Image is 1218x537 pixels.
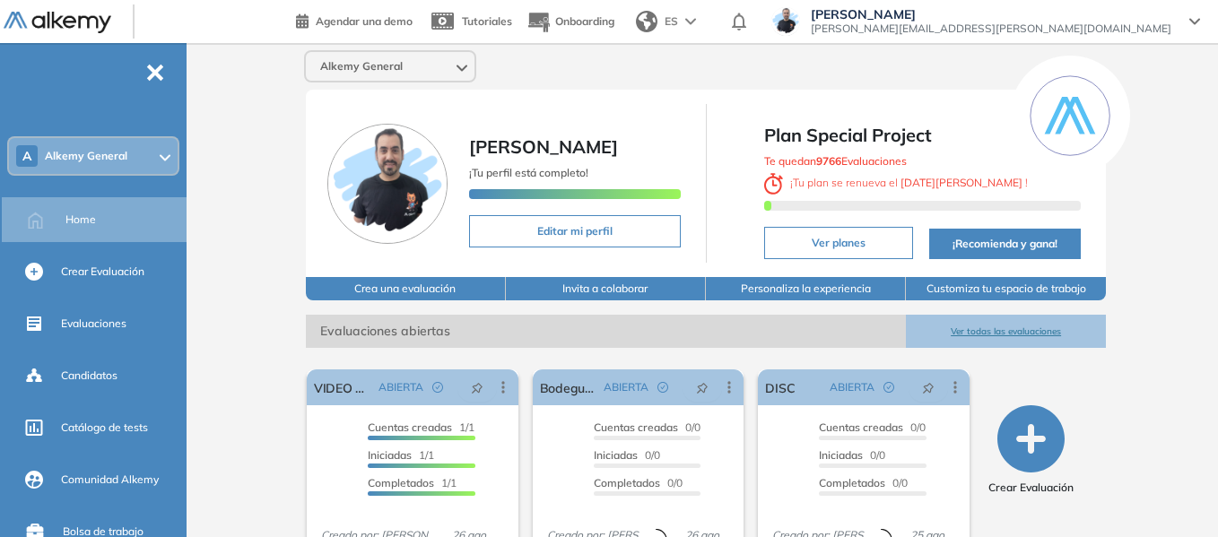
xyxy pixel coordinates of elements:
a: Agendar una demo [296,9,413,30]
span: [PERSON_NAME] [469,135,618,158]
button: pushpin [457,373,497,402]
img: Logo [4,12,111,34]
span: Tutoriales [462,14,512,28]
img: Foto de perfil [327,124,448,244]
span: Evaluaciones abiertas [306,315,906,348]
span: check-circle [657,382,668,393]
span: Iniciadas [594,448,638,462]
span: 0/0 [594,448,660,462]
span: pushpin [922,380,935,394]
span: 1/1 [368,476,457,489]
button: Crear Evaluación [988,405,1074,496]
a: DISC [765,369,795,405]
span: Completados [594,476,660,489]
span: 0/0 [819,448,885,462]
span: 0/0 [819,420,926,434]
span: Alkemy General [45,149,127,163]
span: Evaluaciones [61,316,126,332]
span: 1/1 [368,420,474,434]
span: Agendar una demo [316,14,413,28]
span: Iniciadas [819,448,863,462]
span: Home [65,212,96,228]
span: check-circle [883,382,894,393]
span: ABIERTA [830,379,874,395]
img: world [636,11,657,32]
span: Te quedan Evaluaciones [764,154,907,168]
span: [PERSON_NAME] [811,7,1171,22]
span: ABIERTA [378,379,423,395]
span: Catálogo de tests [61,420,148,436]
span: pushpin [471,380,483,394]
button: pushpin [683,373,722,402]
span: Cuentas creadas [819,420,903,434]
button: Crea una evaluación [306,277,506,300]
span: Cuentas creadas [594,420,678,434]
b: 9766 [816,154,841,168]
span: Completados [819,476,885,489]
span: Plan Special Project [764,122,1082,149]
span: 0/0 [594,476,683,489]
span: ¡ Tu plan se renueva el ! [764,176,1029,189]
span: 0/0 [819,476,908,489]
a: VIDEO AI V1 [314,369,371,405]
span: check-circle [432,382,443,393]
span: Comunidad Alkemy [61,472,159,488]
span: Completados [368,476,434,489]
span: Alkemy General [320,59,403,74]
a: Bodeguero [540,369,597,405]
span: Iniciadas [368,448,412,462]
button: Invita a colaborar [506,277,706,300]
span: 1/1 [368,448,434,462]
span: Cuentas creadas [368,420,452,434]
span: A [22,149,31,163]
button: Ver planes [764,227,913,259]
span: Candidatos [61,368,117,384]
span: Crear Evaluación [988,480,1074,496]
span: 0/0 [594,420,700,434]
span: Onboarding [555,14,614,28]
img: arrow [685,18,696,25]
span: ¡Tu perfil está completo! [469,166,588,179]
img: clock-svg [764,173,784,195]
span: Crear Evaluación [61,264,144,280]
span: ES [665,13,678,30]
span: [PERSON_NAME][EMAIL_ADDRESS][PERSON_NAME][DOMAIN_NAME] [811,22,1171,36]
button: Personaliza la experiencia [706,277,906,300]
button: Ver todas las evaluaciones [906,315,1106,348]
span: pushpin [696,380,709,394]
button: ¡Recomienda y gana! [929,229,1082,259]
b: [DATE][PERSON_NAME] [898,176,1025,189]
button: Customiza tu espacio de trabajo [906,277,1106,300]
button: Editar mi perfil [469,215,681,247]
button: pushpin [909,373,948,402]
span: ABIERTA [604,379,648,395]
button: Onboarding [526,3,614,41]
